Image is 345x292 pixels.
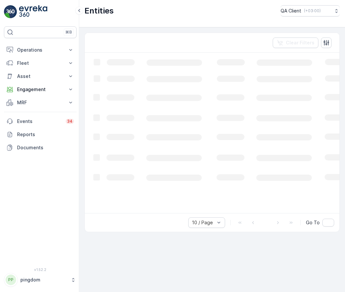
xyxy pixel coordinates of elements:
[67,119,73,124] p: 34
[17,60,63,66] p: Fleet
[273,37,318,48] button: Clear Filters
[84,6,114,16] p: Entities
[19,5,47,18] img: logo_light-DOdMpM7g.png
[286,39,314,46] p: Clear Filters
[6,275,16,285] div: PP
[281,8,301,14] p: QA Client
[4,273,77,287] button: PPpingdom
[4,57,77,70] button: Fleet
[4,96,77,109] button: MRF
[17,99,63,106] p: MRF
[4,128,77,141] a: Reports
[4,268,77,272] span: v 1.52.2
[17,131,74,138] p: Reports
[4,43,77,57] button: Operations
[17,118,62,125] p: Events
[17,144,74,151] p: Documents
[17,47,63,53] p: Operations
[17,73,63,80] p: Asset
[20,277,67,283] p: pingdom
[281,5,340,16] button: QA Client(+03:00)
[17,86,63,93] p: Engagement
[4,115,77,128] a: Events34
[65,30,72,35] p: ⌘B
[4,83,77,96] button: Engagement
[306,219,320,226] span: Go To
[4,70,77,83] button: Asset
[4,5,17,18] img: logo
[304,8,321,13] p: ( +03:00 )
[4,141,77,154] a: Documents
